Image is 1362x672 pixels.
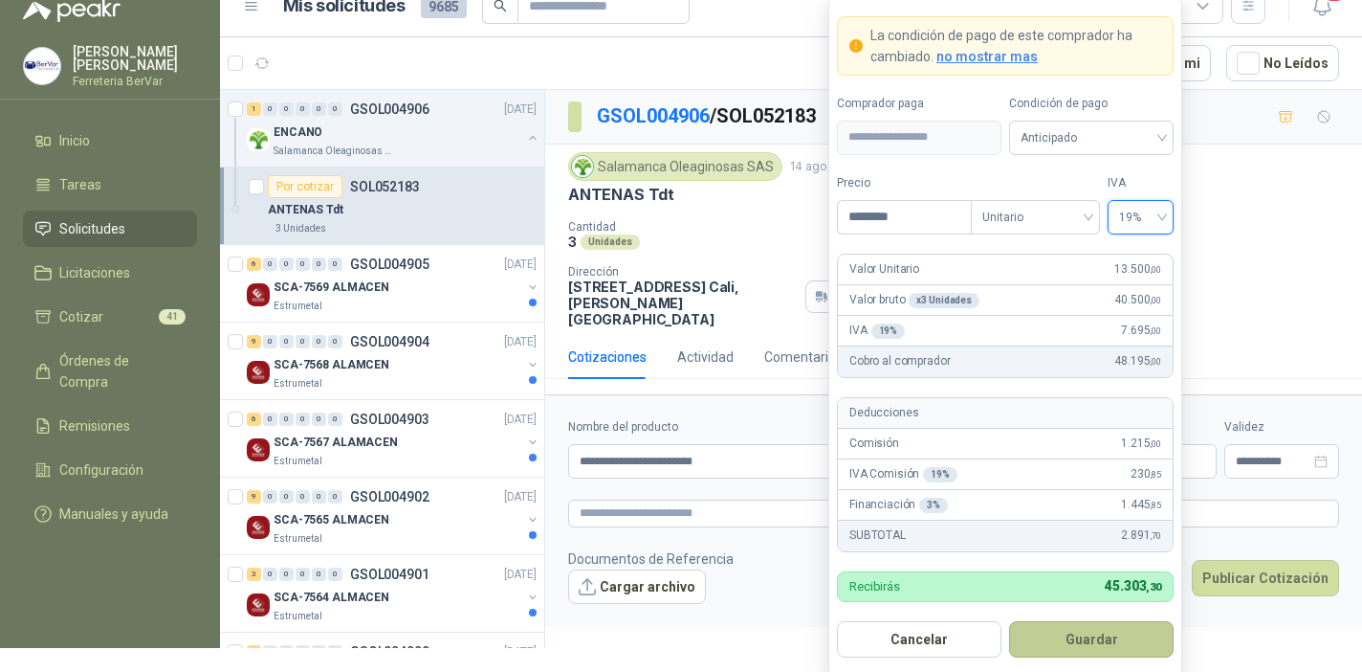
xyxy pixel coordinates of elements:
[247,330,540,392] a: 9 0 0 0 0 0 GSOL004904[DATE] Company LogoSCA-7568 ALAMCENEstrumetal
[247,413,261,426] div: 6
[837,621,1001,658] button: Cancelar
[263,335,277,348] div: 0
[23,299,197,335] a: Cotizar41
[568,549,734,570] p: Documentos de Referencia
[1009,621,1174,658] button: Guardar
[1121,322,1161,340] span: 7.695
[328,413,342,426] div: 0
[1009,95,1174,113] label: Condición de pago
[247,568,261,581] div: 3
[274,454,322,469] p: Estrumetal
[572,156,593,177] img: Company Logo
[279,335,294,348] div: 0
[279,413,294,426] div: 0
[296,490,310,504] div: 0
[247,490,261,504] div: 9
[568,570,706,604] button: Cargar archivo
[23,167,197,203] a: Tareas
[1121,526,1161,545] span: 2.891
[59,415,130,437] span: Remisiones
[849,39,863,53] span: exclamation-circle
[312,335,326,348] div: 0
[59,350,179,392] span: Órdenes de Compra
[247,516,270,539] img: Company Logo
[247,253,540,314] a: 6 0 0 0 0 0 GSOL004905[DATE] Company LogoSCA-7569 ALMACENEstrumetal
[1021,123,1162,152] span: Anticipado
[279,645,294,659] div: 0
[159,309,186,325] span: 41
[73,45,197,72] p: [PERSON_NAME] [PERSON_NAME]
[59,262,130,283] span: Licitaciones
[504,488,537,506] p: [DATE]
[247,361,270,384] img: Company Logo
[274,279,389,297] p: SCA-7569 ALMACEN
[982,203,1088,232] span: Unitario
[581,235,640,250] div: Unidades
[274,609,322,624] p: Estrumetal
[871,324,906,339] div: 19 %
[274,434,398,452] p: SCA-7567 ALAMACEN
[849,526,906,545] p: SUBTOTAL
[504,256,537,274] p: [DATE]
[1114,260,1161,279] span: 13.500
[312,490,326,504] div: 0
[23,408,197,444] a: Remisiones
[268,221,334,236] div: 3 Unidades
[279,490,294,504] div: 0
[328,645,342,659] div: 0
[1146,581,1161,594] span: ,30
[263,102,277,116] div: 0
[568,265,798,279] p: Dirección
[350,490,429,504] p: GSOL004902
[247,408,540,469] a: 6 0 0 0 0 0 GSOL004903[DATE] Company LogoSCA-7567 ALAMACENEstrumetal
[247,258,261,271] div: 6
[1114,352,1161,370] span: 48.195
[279,102,294,116] div: 0
[849,435,899,453] p: Comisión
[328,102,342,116] div: 0
[870,25,1161,67] p: La condición de pago de este comprador ha cambiado.
[936,49,1038,64] span: no mostrar mas
[247,594,270,616] img: Company Logo
[1192,560,1339,596] button: Publicar Cotización
[350,413,429,426] p: GSOL004903
[504,333,537,351] p: [DATE]
[247,335,261,348] div: 9
[504,643,537,661] p: [DATE]
[328,335,342,348] div: 0
[568,279,798,327] p: [STREET_ADDRESS] Cali , [PERSON_NAME][GEOGRAPHIC_DATA]
[59,504,168,525] span: Manuales y ayuda
[23,496,197,532] a: Manuales y ayuda
[1150,356,1161,367] span: ,00
[677,347,734,368] div: Actividad
[350,568,429,581] p: GSOL004901
[59,130,90,151] span: Inicio
[274,123,322,142] p: ENCANO
[1150,469,1161,480] span: ,85
[923,467,957,482] div: 19 %
[1150,530,1161,541] span: ,70
[279,258,294,271] div: 0
[849,496,948,514] p: Financiación
[849,260,919,279] p: Valor Unitario
[263,490,277,504] div: 0
[59,306,103,327] span: Cotizar
[296,335,310,348] div: 0
[247,283,270,306] img: Company Logo
[247,485,540,547] a: 9 0 0 0 0 0 GSOL004902[DATE] Company LogoSCA-7565 ALMACENEstrumetal
[274,376,322,392] p: Estrumetal
[274,356,389,374] p: SCA-7568 ALAMCEN
[263,258,277,271] div: 0
[1121,435,1161,453] span: 1.215
[1150,500,1161,510] span: ,85
[312,645,326,659] div: 0
[268,175,342,198] div: Por cotizar
[1119,203,1162,232] span: 19%
[350,335,429,348] p: GSOL004904
[849,322,905,340] p: IVA
[23,123,197,159] a: Inicio
[504,411,537,429] p: [DATE]
[568,185,674,205] p: ANTENAS Tdt
[1105,578,1161,594] span: 45.303
[1150,295,1161,305] span: ,00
